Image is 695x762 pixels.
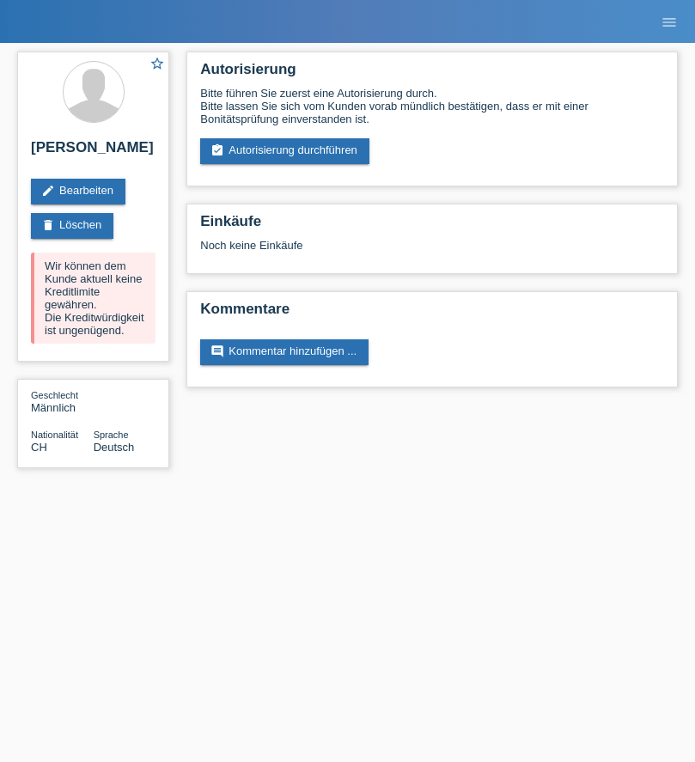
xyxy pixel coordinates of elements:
i: delete [41,218,55,232]
div: Männlich [31,388,94,414]
a: editBearbeiten [31,179,125,204]
a: deleteLöschen [31,213,113,239]
div: Wir können dem Kunde aktuell keine Kreditlimite gewähren. Die Kreditwürdigkeit ist ungenügend. [31,253,155,344]
a: menu [652,16,686,27]
a: star_border [149,56,165,74]
h2: Autorisierung [200,61,664,87]
a: commentKommentar hinzufügen ... [200,339,369,365]
span: Schweiz [31,441,47,454]
span: Nationalität [31,430,78,440]
i: menu [661,14,678,31]
i: comment [210,344,224,358]
span: Sprache [94,430,129,440]
span: Deutsch [94,441,135,454]
i: assignment_turned_in [210,143,224,157]
h2: Einkäufe [200,213,664,239]
div: Noch keine Einkäufe [200,239,664,265]
div: Bitte führen Sie zuerst eine Autorisierung durch. Bitte lassen Sie sich vom Kunden vorab mündlich... [200,87,664,125]
h2: Kommentare [200,301,664,326]
span: Geschlecht [31,390,78,400]
h2: [PERSON_NAME] [31,139,155,165]
i: edit [41,184,55,198]
i: star_border [149,56,165,71]
a: assignment_turned_inAutorisierung durchführen [200,138,369,164]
